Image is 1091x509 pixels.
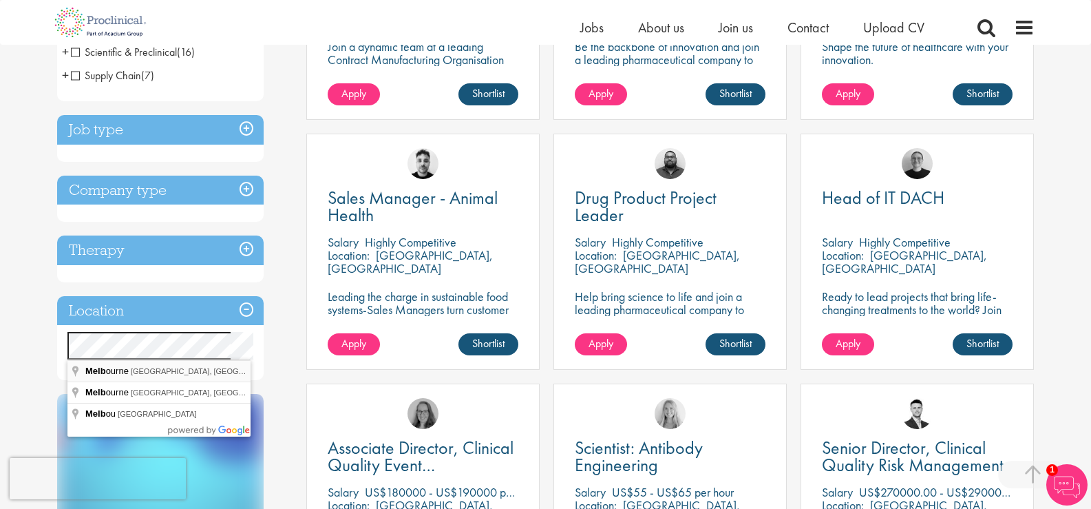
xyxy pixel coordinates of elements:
p: [GEOGRAPHIC_DATA], [GEOGRAPHIC_DATA] [328,247,493,276]
span: Supply Chain [71,68,154,83]
span: Scientific & Preclinical [71,45,177,59]
span: Location: [822,247,864,263]
span: (7) [141,68,154,83]
span: (16) [177,45,195,59]
img: Ashley Bennett [655,148,686,179]
a: Associate Director, Clinical Quality Event Management (GCP) [328,439,518,474]
span: Sales Manager - Animal Health [328,186,498,227]
span: Melb [85,387,106,397]
img: Emma Pretorious [902,148,933,179]
p: Highly Competitive [859,234,951,250]
p: Highly Competitive [365,234,456,250]
span: Salary [575,484,606,500]
span: Apply [341,86,366,101]
span: Location: [328,247,370,263]
span: Senior Director, Clinical Quality Risk Management [822,436,1004,477]
span: + [62,41,69,62]
span: Melb [85,408,106,419]
a: Jobs [580,19,604,37]
span: ourne [85,366,131,376]
a: Shortlist [953,83,1013,105]
span: Head of IT DACH [822,186,944,209]
span: Salary [822,234,853,250]
span: Drug Product Project Leader [575,186,717,227]
span: ou [85,408,118,419]
a: Shortlist [706,333,765,355]
a: Sales Manager - Animal Health [328,189,518,224]
h3: Job type [57,115,264,145]
span: Location: [575,247,617,263]
img: Shannon Briggs [655,398,686,429]
span: Apply [589,336,613,351]
a: Scientist: Antibody Engineering [575,439,765,474]
a: About us [638,19,684,37]
a: Drug Product Project Leader [575,189,765,224]
p: US$270000.00 - US$290000.00 per annum [859,484,1077,500]
a: Contact [787,19,829,37]
span: [GEOGRAPHIC_DATA], [GEOGRAPHIC_DATA] [131,388,293,397]
span: + [62,65,69,85]
p: US$180000 - US$190000 per annum [365,484,549,500]
span: Apply [836,86,860,101]
a: Upload CV [863,19,924,37]
p: US$55 - US$65 per hour [612,484,734,500]
h3: Therapy [57,236,264,265]
span: Apply [836,336,860,351]
a: Shortlist [706,83,765,105]
span: Supply Chain [71,68,141,83]
img: Ingrid Aymes [407,398,438,429]
p: Shape the future of healthcare with your innovation. [822,40,1013,66]
span: Salary [328,484,359,500]
span: Apply [341,336,366,351]
span: [GEOGRAPHIC_DATA], [GEOGRAPHIC_DATA] [131,367,293,375]
span: Melb [85,366,106,376]
span: Salary [328,234,359,250]
h3: Company type [57,176,264,205]
a: Senior Director, Clinical Quality Risk Management [822,439,1013,474]
p: Leading the charge in sustainable food systems-Sales Managers turn customer success into global p... [328,290,518,329]
img: Dean Fisher [407,148,438,179]
h3: Location [57,296,264,326]
a: Apply [575,333,627,355]
a: Join us [719,19,753,37]
a: Shortlist [953,333,1013,355]
span: Scientific & Preclinical [71,45,195,59]
iframe: reCAPTCHA [10,458,186,499]
a: Apply [328,333,380,355]
a: Head of IT DACH [822,189,1013,207]
p: [GEOGRAPHIC_DATA], [GEOGRAPHIC_DATA] [575,247,740,276]
span: [GEOGRAPHIC_DATA] [118,410,197,418]
a: Apply [575,83,627,105]
span: 1 [1046,464,1058,476]
img: Chatbot [1046,464,1088,506]
p: [GEOGRAPHIC_DATA], [GEOGRAPHIC_DATA] [822,247,987,276]
a: Apply [822,83,874,105]
a: Apply [822,333,874,355]
p: Highly Competitive [612,234,703,250]
span: Salary [822,484,853,500]
span: Scientist: Antibody Engineering [575,436,703,477]
a: Apply [328,83,380,105]
p: Help bring science to life and join a leading pharmaceutical company to play a key role in delive... [575,290,765,355]
img: Joshua Godden [902,398,933,429]
span: ourne [85,387,131,397]
span: Salary [575,234,606,250]
p: Ready to lead projects that bring life-changing treatments to the world? Join our client at the f... [822,290,1013,355]
span: Associate Director, Clinical Quality Event Management (GCP) [328,436,513,494]
a: Shortlist [458,83,518,105]
span: Apply [589,86,613,101]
